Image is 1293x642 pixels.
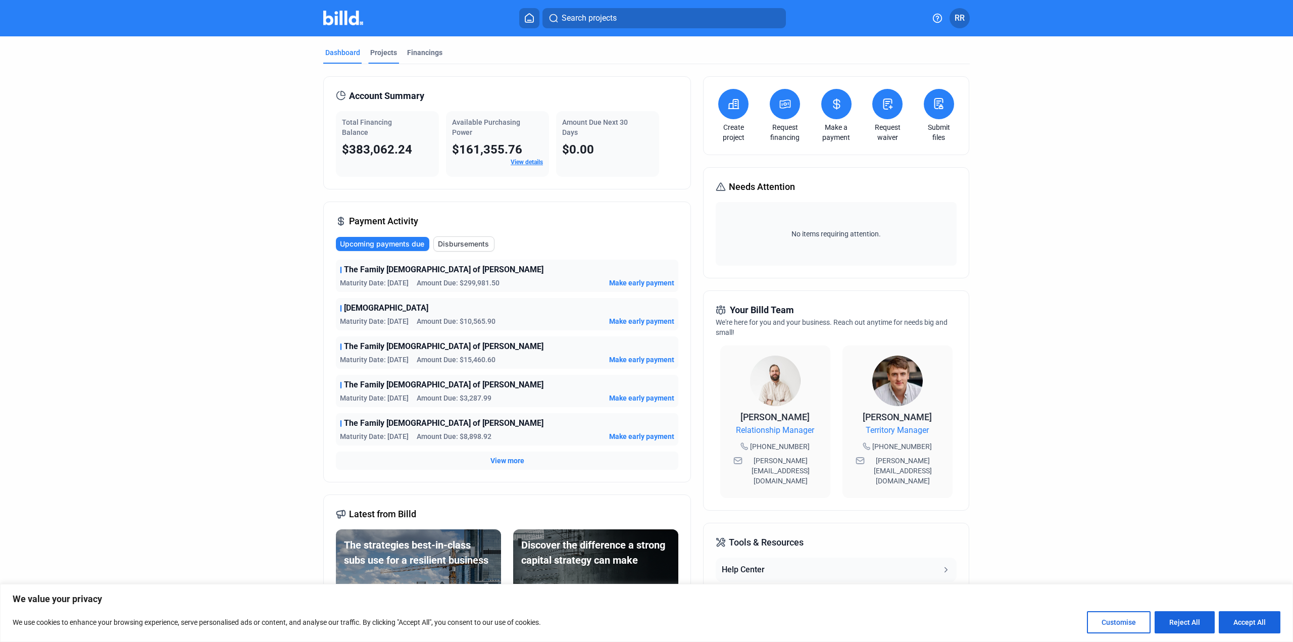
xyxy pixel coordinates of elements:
[325,47,360,58] div: Dashboard
[716,122,751,142] a: Create project
[511,159,543,166] a: View details
[349,507,416,521] span: Latest from Billd
[872,356,923,406] img: Territory Manager
[562,118,628,136] span: Amount Due Next 30 Days
[340,278,409,288] span: Maturity Date: [DATE]
[720,229,952,239] span: No items requiring attention.
[521,537,670,568] div: Discover the difference a strong capital strategy can make
[1219,611,1280,633] button: Accept All
[744,456,817,486] span: [PERSON_NAME][EMAIL_ADDRESS][DOMAIN_NAME]
[344,537,493,568] div: The strategies best-in-class subs use for a resilient business
[433,236,494,252] button: Disbursements
[342,142,412,157] span: $383,062.24
[722,564,765,576] div: Help Center
[716,558,956,582] button: Help Center
[950,8,970,28] button: RR
[340,393,409,403] span: Maturity Date: [DATE]
[740,412,810,422] span: [PERSON_NAME]
[340,431,409,441] span: Maturity Date: [DATE]
[417,393,491,403] span: Amount Due: $3,287.99
[730,303,794,317] span: Your Billd Team
[1155,611,1215,633] button: Reject All
[344,302,428,314] span: [DEMOGRAPHIC_DATA]
[452,118,520,136] span: Available Purchasing Power
[736,424,814,436] span: Relationship Manager
[955,12,965,24] span: RR
[344,340,543,353] span: The Family [DEMOGRAPHIC_DATA] of [PERSON_NAME]
[349,214,418,228] span: Payment Activity
[13,616,541,628] p: We use cookies to enhance your browsing experience, serve personalised ads or content, and analys...
[323,11,363,25] img: Billd Company Logo
[729,180,795,194] span: Needs Attention
[921,122,957,142] a: Submit files
[407,47,442,58] div: Financings
[1087,611,1151,633] button: Customise
[417,278,500,288] span: Amount Due: $299,981.50
[609,278,674,288] button: Make early payment
[370,47,397,58] div: Projects
[562,12,617,24] span: Search projects
[417,431,491,441] span: Amount Due: $8,898.92
[490,456,524,466] button: View more
[750,441,810,452] span: [PHONE_NUMBER]
[344,379,543,391] span: The Family [DEMOGRAPHIC_DATA] of [PERSON_NAME]
[609,393,674,403] button: Make early payment
[342,118,392,136] span: Total Financing Balance
[344,417,543,429] span: The Family [DEMOGRAPHIC_DATA] of [PERSON_NAME]
[340,355,409,365] span: Maturity Date: [DATE]
[819,122,854,142] a: Make a payment
[417,355,495,365] span: Amount Due: $15,460.60
[340,239,424,249] span: Upcoming payments due
[870,122,905,142] a: Request waiver
[344,264,543,276] span: The Family [DEMOGRAPHIC_DATA] of [PERSON_NAME]
[609,431,674,441] button: Make early payment
[349,89,424,103] span: Account Summary
[438,239,489,249] span: Disbursements
[542,8,786,28] button: Search projects
[750,356,801,406] img: Relationship Manager
[609,355,674,365] button: Make early payment
[866,424,929,436] span: Territory Manager
[336,237,429,251] button: Upcoming payments due
[729,535,804,550] span: Tools & Resources
[716,318,948,336] span: We're here for you and your business. Reach out anytime for needs big and small!
[562,142,594,157] span: $0.00
[867,456,939,486] span: [PERSON_NAME][EMAIL_ADDRESS][DOMAIN_NAME]
[609,316,674,326] button: Make early payment
[13,593,1280,605] p: We value your privacy
[767,122,803,142] a: Request financing
[863,412,932,422] span: [PERSON_NAME]
[417,316,495,326] span: Amount Due: $10,565.90
[872,441,932,452] span: [PHONE_NUMBER]
[452,142,522,157] span: $161,355.76
[340,316,409,326] span: Maturity Date: [DATE]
